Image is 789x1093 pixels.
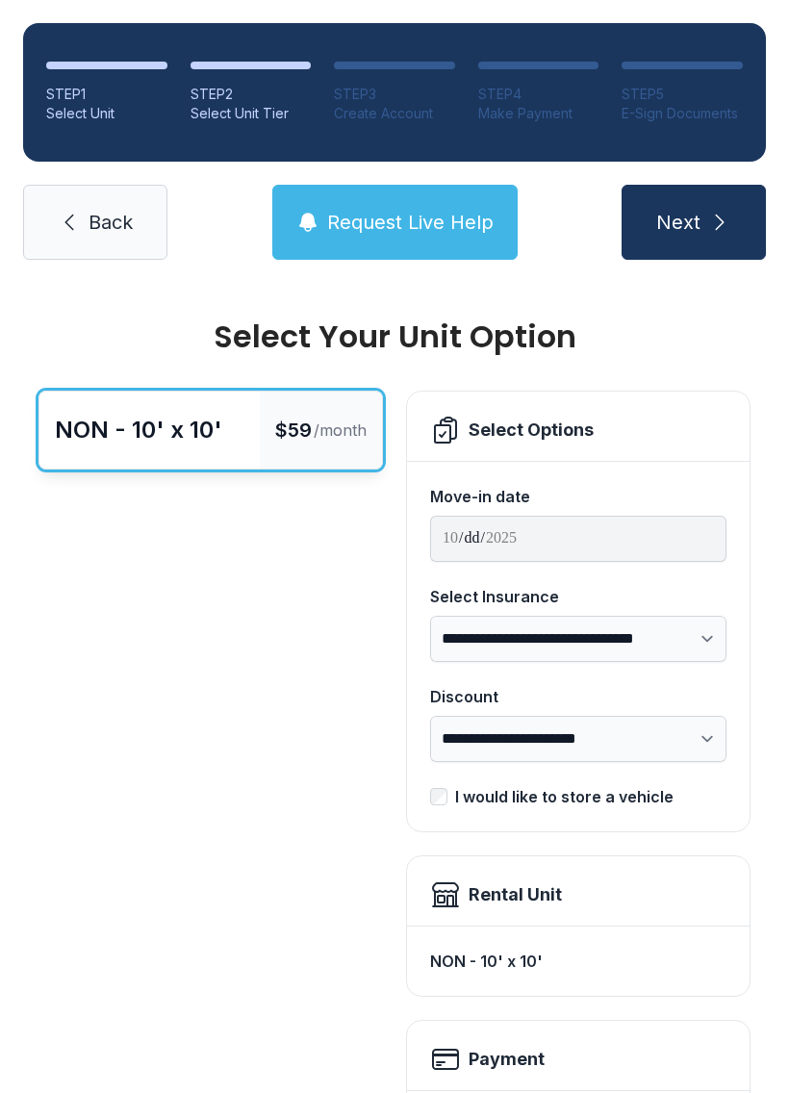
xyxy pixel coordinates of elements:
div: Select Options [469,417,594,444]
div: Select Your Unit Option [38,321,751,352]
div: STEP 3 [334,85,455,104]
div: Make Payment [478,104,599,123]
div: STEP 2 [191,85,312,104]
div: Create Account [334,104,455,123]
input: Move-in date [430,516,726,562]
span: $59 [275,417,312,444]
span: Back [89,209,133,236]
div: Select Insurance [430,585,726,608]
select: Discount [430,716,726,762]
div: Rental Unit [469,881,562,908]
div: STEP 5 [622,85,743,104]
span: Request Live Help [327,209,494,236]
span: Next [656,209,700,236]
div: I would like to store a vehicle [455,785,674,808]
h2: Payment [469,1046,545,1073]
div: E-Sign Documents [622,104,743,123]
select: Select Insurance [430,616,726,662]
div: Select Unit Tier [191,104,312,123]
div: NON - 10' x 10' [55,415,222,445]
div: Move-in date [430,485,726,508]
div: Select Unit [46,104,167,123]
div: STEP 4 [478,85,599,104]
div: Discount [430,685,726,708]
div: STEP 1 [46,85,167,104]
span: /month [314,419,367,442]
div: NON - 10' x 10' [430,942,726,980]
